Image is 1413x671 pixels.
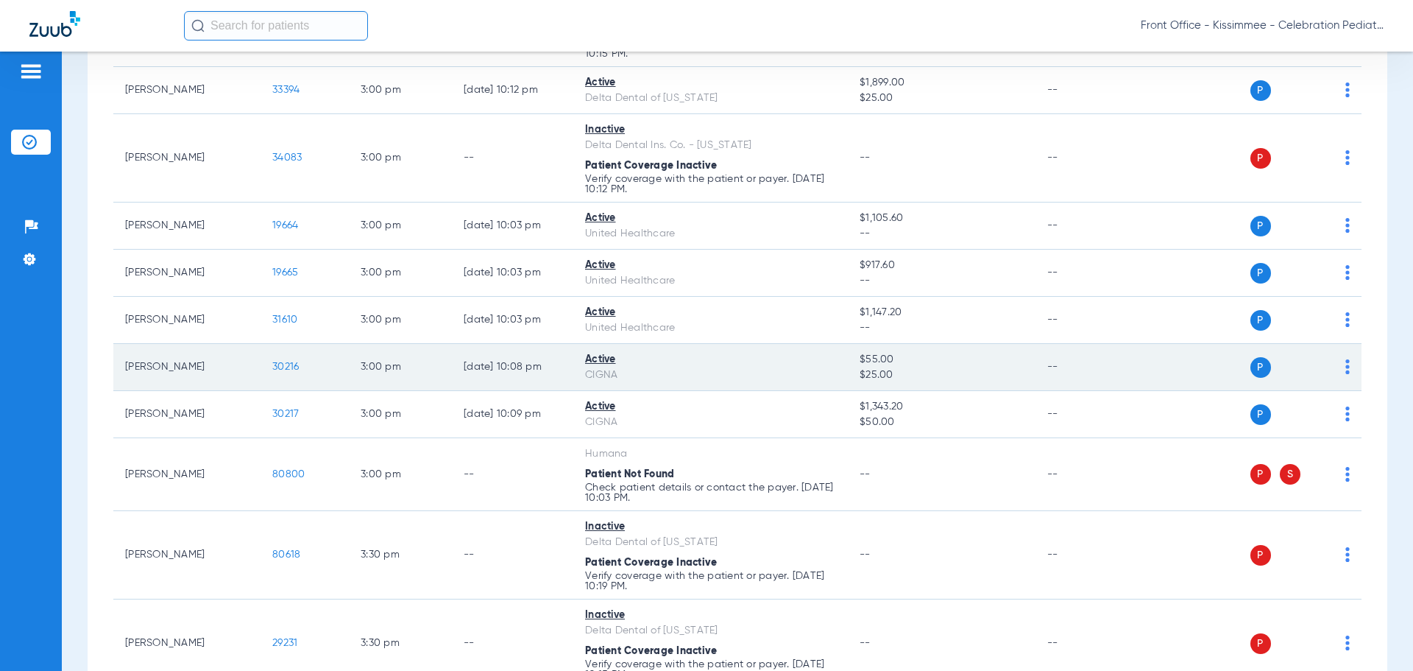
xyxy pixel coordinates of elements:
img: Zuub Logo [29,11,80,37]
img: group-dot-blue.svg [1345,359,1350,374]
td: -- [452,114,573,203]
img: group-dot-blue.svg [1345,218,1350,233]
div: CIGNA [585,368,836,383]
td: [PERSON_NAME] [113,391,261,438]
span: P [1250,263,1271,284]
span: 80800 [272,469,305,479]
td: -- [1035,391,1135,438]
span: 33394 [272,85,300,95]
img: group-dot-blue.svg [1345,467,1350,482]
td: [DATE] 10:03 PM [452,250,573,297]
span: -- [860,320,1023,336]
span: Patient Coverage Inactive [585,558,717,568]
span: $1,147.20 [860,305,1023,320]
span: S [1280,464,1300,485]
td: 3:00 PM [349,438,452,511]
td: 3:00 PM [349,250,452,297]
span: 30216 [272,362,299,372]
td: 3:30 PM [349,511,452,600]
span: $917.60 [860,258,1023,273]
img: group-dot-blue.svg [1345,265,1350,280]
span: 29231 [272,638,297,648]
span: $1,343.20 [860,399,1023,415]
img: group-dot-blue.svg [1345,150,1350,165]
td: -- [1035,203,1135,250]
span: $55.00 [860,352,1023,368]
td: [PERSON_NAME] [113,511,261,600]
p: Verify coverage with the patient or payer. [DATE] 10:19 PM. [585,571,836,591]
span: P [1250,357,1271,378]
td: [PERSON_NAME] [113,297,261,344]
span: Front Office - Kissimmee - Celebration Pediatric Dentistry [1141,18,1384,33]
span: -- [860,549,871,560]
span: Patient Coverage Inactive [585,646,717,656]
td: -- [1035,114,1135,203]
span: P [1250,148,1271,169]
img: hamburger-icon [19,63,43,80]
span: 80618 [272,549,300,560]
div: Active [585,75,836,91]
div: United Healthcare [585,226,836,242]
td: 3:00 PM [349,297,452,344]
td: -- [1035,344,1135,391]
td: [DATE] 10:09 PM [452,391,573,438]
span: 19664 [272,220,298,231]
span: 19665 [272,267,298,278]
p: Verify coverage with the patient or payer. [DATE] 10:12 PM. [585,174,836,194]
td: 3:00 PM [349,391,452,438]
div: United Healthcare [585,273,836,289]
td: -- [452,438,573,511]
p: Check patient details or contact the payer. [DATE] 10:03 PM. [585,482,836,503]
span: 34083 [272,152,302,163]
span: -- [860,638,871,648]
td: -- [1035,297,1135,344]
span: $1,899.00 [860,75,1023,91]
div: Active [585,399,836,415]
span: -- [860,273,1023,289]
span: $25.00 [860,368,1023,383]
span: P [1250,216,1271,236]
span: P [1250,633,1271,654]
td: 3:00 PM [349,203,452,250]
span: 31610 [272,315,297,325]
td: [DATE] 10:03 PM [452,297,573,344]
td: 3:00 PM [349,344,452,391]
span: -- [860,152,871,163]
td: 3:00 PM [349,114,452,203]
td: [PERSON_NAME] [113,344,261,391]
div: United Healthcare [585,320,836,336]
div: Inactive [585,608,836,623]
div: Active [585,258,836,273]
div: CIGNA [585,415,836,430]
td: [PERSON_NAME] [113,250,261,297]
span: Patient Not Found [585,469,674,479]
input: Search for patients [184,11,368,41]
td: [PERSON_NAME] [113,114,261,203]
td: [PERSON_NAME] [113,203,261,250]
iframe: Chat Widget [1339,600,1413,671]
td: -- [452,511,573,600]
span: $25.00 [860,91,1023,106]
div: Humana [585,446,836,462]
span: Patient Coverage Inactive [585,161,717,171]
td: [DATE] 10:03 PM [452,203,573,250]
td: [PERSON_NAME] [113,438,261,511]
img: group-dot-blue.svg [1345,312,1350,327]
div: Active [585,352,836,368]
td: [DATE] 10:08 PM [452,344,573,391]
td: [PERSON_NAME] [113,67,261,114]
span: P [1250,464,1271,485]
span: -- [860,469,871,479]
span: P [1250,404,1271,425]
span: P [1250,545,1271,566]
img: group-dot-blue.svg [1345,407,1350,421]
td: -- [1035,511,1135,600]
span: -- [860,226,1023,242]
div: Delta Dental of [US_STATE] [585,623,836,639]
span: $50.00 [860,415,1023,430]
img: Search Icon [191,19,205,32]
td: 3:00 PM [349,67,452,114]
div: Inactive [585,122,836,138]
span: $1,105.60 [860,211,1023,226]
